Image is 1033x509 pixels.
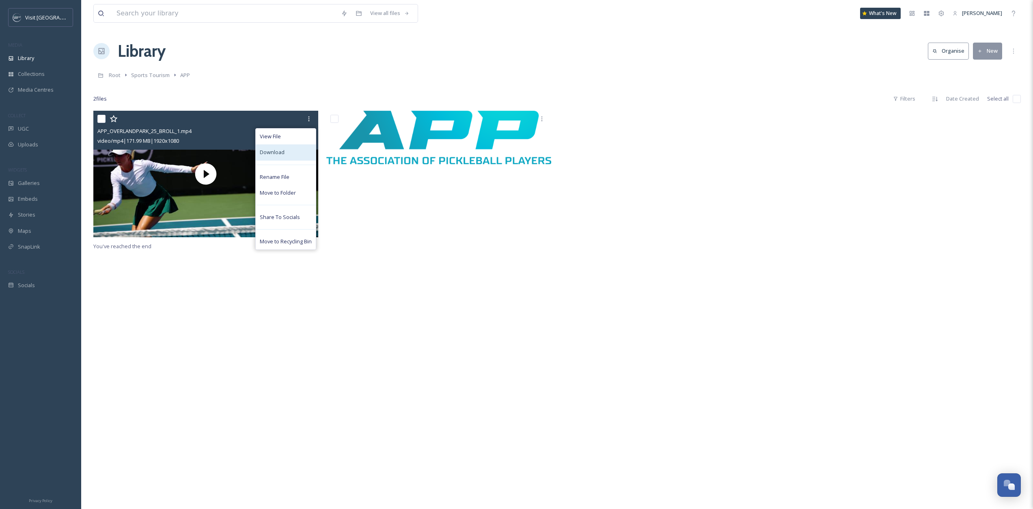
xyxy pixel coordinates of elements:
[949,5,1006,21] a: [PERSON_NAME]
[260,173,289,181] span: Rename File
[18,211,35,219] span: Stories
[942,91,983,107] div: Date Created
[889,91,919,107] div: Filters
[18,227,31,235] span: Maps
[13,13,21,21] img: c3es6xdrejuflcaqpovn.png
[962,9,1002,17] span: [PERSON_NAME]
[18,54,34,62] span: Library
[93,95,107,103] span: 2 file s
[860,8,901,19] a: What's New
[18,86,54,94] span: Media Centres
[18,70,45,78] span: Collections
[18,179,40,187] span: Galleries
[928,43,969,59] button: Organise
[260,189,296,197] span: Move to Folder
[29,495,52,505] a: Privacy Policy
[260,238,312,245] span: Move to Recycling Bin
[97,127,192,135] span: APP_OVERLANDPARK_25_BROLL_1.mp4
[260,148,285,156] span: Download
[260,213,300,221] span: Share To Socials
[109,70,121,80] a: Root
[18,141,38,148] span: Uploads
[987,95,1009,103] span: Select all
[8,42,22,48] span: MEDIA
[18,125,29,133] span: UGC
[973,43,1002,59] button: New
[118,39,166,63] a: Library
[180,70,190,80] a: APP
[25,13,88,21] span: Visit [GEOGRAPHIC_DATA]
[131,70,170,80] a: Sports Tourism
[180,71,190,79] span: APP
[326,111,551,164] img: APP_association_of_pickleball_players.png
[18,243,40,251] span: SnapLink
[260,133,281,140] span: View File
[18,195,38,203] span: Embeds
[109,71,121,79] span: Root
[928,43,973,59] a: Organise
[112,4,337,22] input: Search your library
[97,137,179,144] span: video/mp4 | 171.99 MB | 1920 x 1080
[366,5,414,21] a: View all files
[8,269,24,275] span: SOCIALS
[8,112,26,118] span: COLLECT
[93,111,318,237] img: thumbnail
[131,71,170,79] span: Sports Tourism
[93,243,151,250] span: You've reached the end
[18,281,35,289] span: Socials
[29,498,52,503] span: Privacy Policy
[8,167,27,173] span: WIDGETS
[997,473,1021,497] button: Open Chat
